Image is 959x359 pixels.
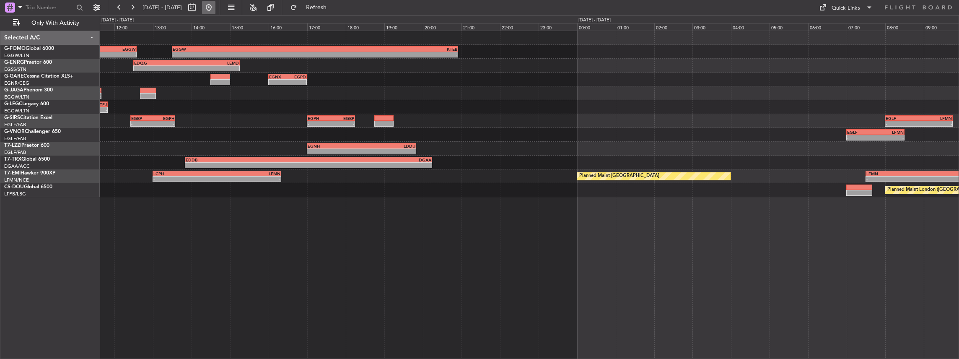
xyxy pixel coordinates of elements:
a: EGGW/LTN [4,94,29,100]
div: LFMN [217,171,281,176]
div: EGPH [153,116,174,121]
a: CS-DOUGlobal 6500 [4,185,52,190]
div: - [187,66,239,71]
button: Quick Links [815,1,877,14]
div: 07:00 [847,23,885,31]
span: CS-DOU [4,185,24,190]
div: 03:00 [692,23,731,31]
a: G-FOMOGlobal 6000 [4,46,54,51]
a: G-ENRGPraetor 600 [4,60,52,65]
a: EGLF/FAB [4,149,26,156]
div: 12:00 [114,23,153,31]
button: Refresh [286,1,337,14]
div: EDDB [186,157,308,162]
div: - [308,121,331,126]
div: - [288,80,306,85]
span: G-SIRS [4,115,20,120]
div: KTEB [315,47,457,52]
div: - [131,121,153,126]
a: EGGW/LTN [4,52,29,59]
div: LFMN [875,130,903,135]
div: - [269,80,288,85]
a: EGSS/STN [4,66,26,73]
div: - [173,52,315,57]
a: EGGW/LTN [4,108,29,114]
a: T7-TRXGlobal 6500 [4,157,50,162]
div: - [186,163,308,168]
div: 05:00 [770,23,808,31]
div: 23:00 [539,23,577,31]
span: G-VNOR [4,129,25,134]
div: 04:00 [731,23,770,31]
a: G-GARECessna Citation XLS+ [4,74,73,79]
a: G-VNORChallenger 650 [4,129,61,134]
div: EGNH [308,143,362,148]
div: - [308,163,431,168]
div: 13:00 [153,23,192,31]
div: - [847,135,875,140]
div: LCPH [153,171,217,176]
a: G-SIRSCitation Excel [4,115,52,120]
a: EGLF/FAB [4,135,26,142]
div: - [886,121,919,126]
a: G-LEGCLegacy 600 [4,101,49,107]
button: Only With Activity [9,16,91,30]
div: LFMN [866,171,944,176]
span: G-ENRG [4,60,24,65]
span: G-GARE [4,74,23,79]
div: - [361,149,415,154]
div: 16:00 [269,23,307,31]
div: - [308,149,362,154]
div: 18:00 [346,23,384,31]
div: EGPH [308,116,331,121]
div: LEMD [187,60,239,65]
div: EGBP [131,116,153,121]
div: - [866,177,944,182]
div: 02:00 [654,23,693,31]
div: - [919,121,952,126]
span: G-JAGA [4,88,23,93]
div: LFMN [919,116,952,121]
span: T7-EMI [4,171,21,176]
a: G-JAGAPhenom 300 [4,88,53,93]
span: Refresh [299,5,334,10]
div: DGAA [308,157,431,162]
a: T7-LZZIPraetor 600 [4,143,49,148]
div: EGNX [269,74,288,79]
a: DGAA/ACC [4,163,30,169]
a: EGNR/CEG [4,80,29,86]
div: 22:00 [500,23,539,31]
input: Trip Number [26,1,74,14]
div: EGGW [173,47,315,52]
div: - [153,121,174,126]
div: - [315,52,457,57]
div: Quick Links [832,4,860,13]
div: - [153,177,217,182]
span: G-FOMO [4,46,26,51]
div: EGBP [331,116,355,121]
div: - [134,66,187,71]
span: G-LEGC [4,101,22,107]
div: - [875,135,903,140]
span: [DATE] - [DATE] [143,4,182,11]
div: 14:00 [192,23,230,31]
a: T7-EMIHawker 900XP [4,171,55,176]
div: EGLF [886,116,919,121]
a: LFMN/NCE [4,177,29,183]
div: EGLF [847,130,875,135]
a: EGLF/FAB [4,122,26,128]
div: 19:00 [384,23,423,31]
div: 08:00 [885,23,924,31]
div: Planned Maint [GEOGRAPHIC_DATA] [579,170,659,182]
div: 06:00 [808,23,847,31]
span: T7-LZZI [4,143,21,148]
div: [DATE] - [DATE] [101,17,134,24]
div: [DATE] - [DATE] [578,17,611,24]
div: 01:00 [616,23,654,31]
a: LFPB/LBG [4,191,26,197]
div: 21:00 [461,23,500,31]
div: - [217,177,281,182]
div: LDDU [361,143,415,148]
div: 20:00 [423,23,461,31]
span: T7-TRX [4,157,21,162]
